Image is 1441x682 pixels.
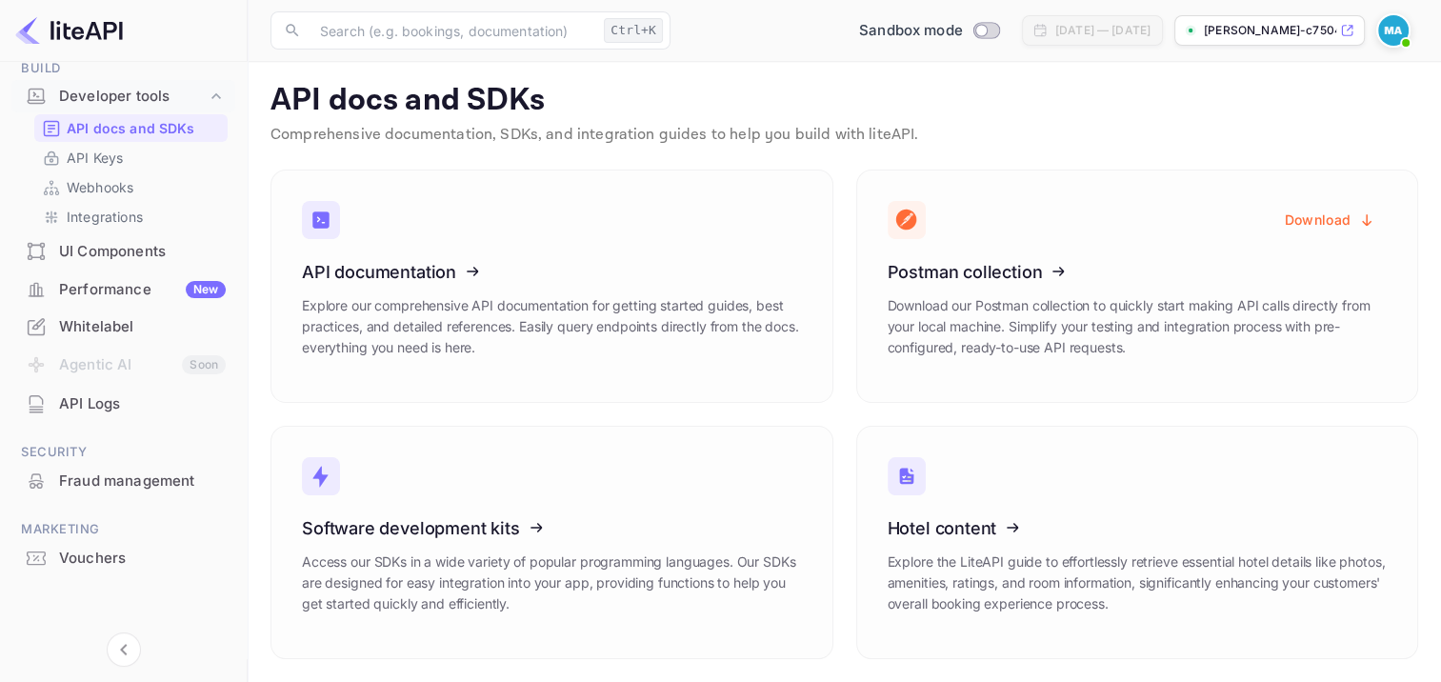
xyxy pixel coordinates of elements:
a: API docs and SDKs [42,118,220,138]
button: Collapse navigation [107,632,141,667]
p: API docs and SDKs [270,82,1418,120]
p: Explore the LiteAPI guide to effortlessly retrieve essential hotel details like photos, amenities... [888,552,1388,614]
div: API docs and SDKs [34,114,228,142]
img: Mohamed Aly [1378,15,1409,46]
p: Webhooks [67,177,133,197]
a: Webhooks [42,177,220,197]
p: Explore our comprehensive API documentation for getting started guides, best practices, and detai... [302,295,802,358]
span: Marketing [11,519,235,540]
div: Whitelabel [11,309,235,346]
div: PerformanceNew [11,271,235,309]
h3: Postman collection [888,262,1388,282]
div: Developer tools [59,86,207,108]
a: Integrations [42,207,220,227]
div: Vouchers [59,548,226,570]
div: Ctrl+K [604,18,663,43]
div: Integrations [34,203,228,231]
div: UI Components [11,233,235,271]
h3: API documentation [302,262,802,282]
a: UI Components [11,233,235,269]
div: Switch to Production mode [851,20,1007,42]
span: Sandbox mode [859,20,963,42]
a: API Logs [11,386,235,421]
div: API Logs [59,393,226,415]
span: Build [11,58,235,79]
div: Vouchers [11,540,235,577]
p: Comprehensive documentation, SDKs, and integration guides to help you build with liteAPI. [270,124,1418,147]
div: Whitelabel [59,316,226,338]
div: UI Components [59,241,226,263]
div: Developer tools [11,80,235,113]
div: Fraud management [11,463,235,500]
div: API Logs [11,386,235,423]
p: Access our SDKs in a wide variety of popular programming languages. Our SDKs are designed for eas... [302,552,802,614]
input: Search (e.g. bookings, documentation) [309,11,596,50]
button: Download [1273,201,1387,238]
a: Hotel contentExplore the LiteAPI guide to effortlessly retrieve essential hotel details like phot... [856,426,1419,659]
a: API Keys [42,148,220,168]
p: Download our Postman collection to quickly start making API calls directly from your local machin... [888,295,1388,358]
div: Webhooks [34,173,228,201]
a: API documentationExplore our comprehensive API documentation for getting started guides, best pra... [270,170,833,403]
p: [PERSON_NAME]-c7504.nuit... [1204,22,1336,39]
div: Performance [59,279,226,301]
p: API Keys [67,148,123,168]
span: Security [11,442,235,463]
div: [DATE] — [DATE] [1055,22,1151,39]
img: LiteAPI logo [15,15,123,46]
h3: Software development kits [302,518,802,538]
div: New [186,281,226,298]
p: API docs and SDKs [67,118,195,138]
a: Whitelabel [11,309,235,344]
a: Software development kitsAccess our SDKs in a wide variety of popular programming languages. Our ... [270,426,833,659]
div: API Keys [34,144,228,171]
a: Fraud management [11,463,235,498]
h3: Hotel content [888,518,1388,538]
p: Integrations [67,207,143,227]
a: Vouchers [11,540,235,575]
a: PerformanceNew [11,271,235,307]
div: Fraud management [59,471,226,492]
